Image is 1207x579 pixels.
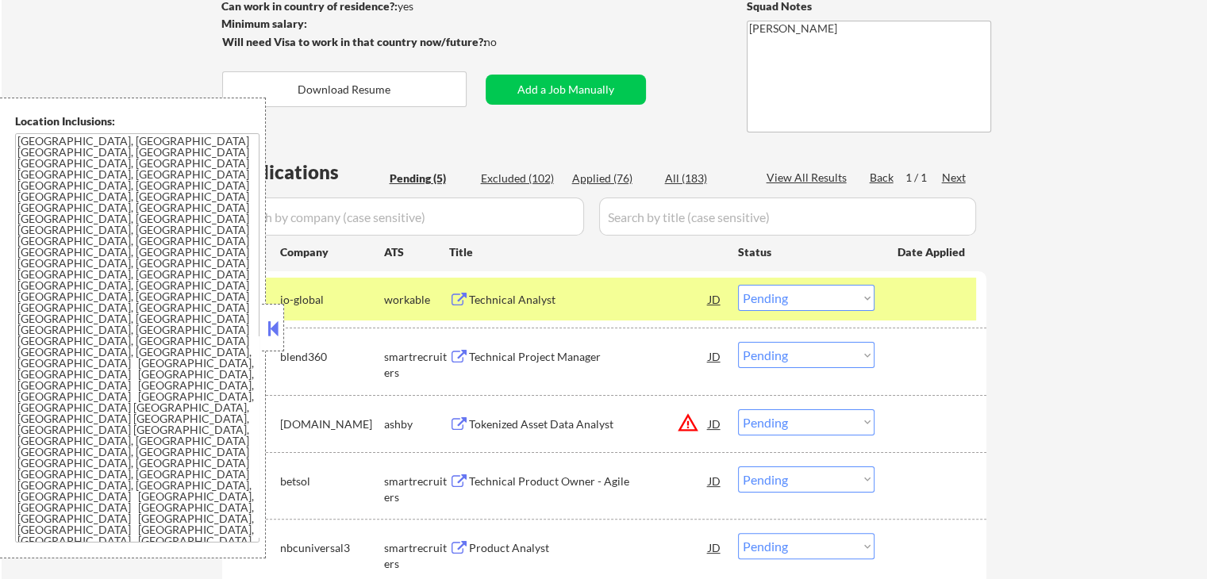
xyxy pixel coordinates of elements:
[469,416,709,432] div: Tokenized Asset Data Analyst
[738,237,874,266] div: Status
[469,349,709,365] div: Technical Project Manager
[384,349,449,380] div: smartrecruiters
[280,349,384,365] div: blend360
[280,244,384,260] div: Company
[384,292,449,308] div: workable
[469,474,709,489] div: Technical Product Owner - Agile
[280,292,384,308] div: io-global
[707,533,723,562] div: JD
[469,540,709,556] div: Product Analyst
[384,416,449,432] div: ashby
[767,170,851,186] div: View All Results
[390,171,469,186] div: Pending (5)
[280,474,384,489] div: betsol
[677,412,699,434] button: warning_amber
[707,285,723,313] div: JD
[222,71,467,107] button: Download Resume
[469,292,709,308] div: Technical Analyst
[449,244,723,260] div: Title
[280,416,384,432] div: [DOMAIN_NAME]
[870,170,895,186] div: Back
[599,197,976,236] input: Search by title (case sensitive)
[221,17,307,30] strong: Minimum salary:
[486,75,646,105] button: Add a Job Manually
[384,540,449,571] div: smartrecruiters
[227,163,384,182] div: Applications
[905,170,942,186] div: 1 / 1
[481,171,560,186] div: Excluded (102)
[280,540,384,556] div: nbcuniversal3
[572,171,652,186] div: Applied (76)
[484,34,529,50] div: no
[384,244,449,260] div: ATS
[707,409,723,438] div: JD
[707,466,723,495] div: JD
[942,170,967,186] div: Next
[227,197,584,236] input: Search by company (case sensitive)
[898,244,967,260] div: Date Applied
[665,171,744,186] div: All (183)
[15,113,259,129] div: Location Inclusions:
[384,474,449,504] div: smartrecruiters
[222,35,486,48] strong: Will need Visa to work in that country now/future?:
[707,342,723,370] div: JD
